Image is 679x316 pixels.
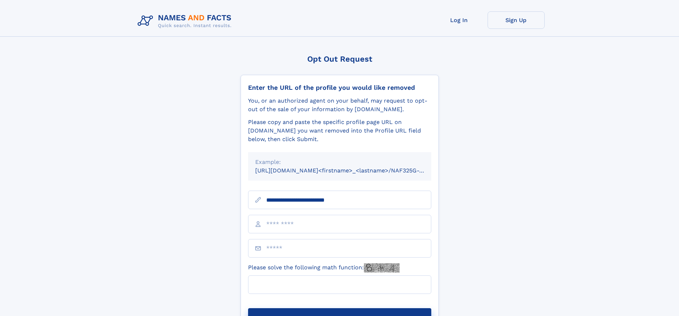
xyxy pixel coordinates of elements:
label: Please solve the following math function: [248,263,400,273]
div: Please copy and paste the specific profile page URL on [DOMAIN_NAME] you want removed into the Pr... [248,118,431,144]
div: Example: [255,158,424,166]
a: Sign Up [488,11,545,29]
img: Logo Names and Facts [135,11,237,31]
div: You, or an authorized agent on your behalf, may request to opt-out of the sale of your informatio... [248,97,431,114]
a: Log In [431,11,488,29]
small: [URL][DOMAIN_NAME]<firstname>_<lastname>/NAF325G-xxxxxxxx [255,167,445,174]
div: Opt Out Request [241,55,439,63]
div: Enter the URL of the profile you would like removed [248,84,431,92]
